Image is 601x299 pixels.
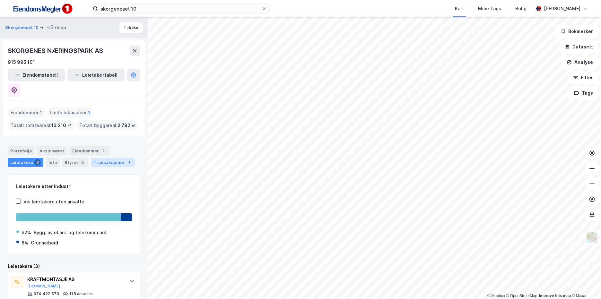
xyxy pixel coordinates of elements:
div: Styret [62,158,88,167]
div: 974 422 573 [34,291,59,296]
button: Leietakertabell [67,69,125,81]
input: Søk på adresse, matrikkel, gårdeiere, leietakere eller personer [98,4,262,13]
div: Leietakere etter industri [16,183,132,190]
div: Totalt byggareal : [77,120,138,131]
div: 1 [126,159,132,166]
div: 2 [79,159,86,166]
div: Kontrollprogram for chat [569,268,601,299]
span: 13 210 ㎡ [51,122,72,129]
span: 2 792 ㎡ [118,122,136,129]
a: Mapbox [487,294,505,298]
button: Tags [569,87,598,99]
div: SKORGENES NÆRINGSPARK AS [8,46,104,56]
div: Totalt tomteareal : [8,120,74,131]
img: F4PB6Px+NJ5v8B7XTbfpPpyloAAAAASUVORK5CYII= [10,2,74,16]
div: Vis leietakere uten ansatte [23,198,84,206]
div: 92% [22,229,31,236]
div: Leide lokasjoner : [47,107,93,118]
button: Skorgeneset 10 [5,24,40,31]
div: Aksjonærer [37,146,67,155]
button: Tilbake [119,22,143,33]
div: Info [46,158,59,167]
div: 3 [34,159,41,166]
div: 915 995 101 [8,58,35,66]
div: Kart [455,5,464,13]
div: [PERSON_NAME] [544,5,580,13]
div: 118 ansatte [69,291,93,296]
a: OpenStreetMap [506,294,537,298]
div: Eiendommer [70,146,109,155]
div: Portefølje [8,146,34,155]
div: Bygg. av el.anl. og telekomm.anl. [34,229,107,236]
span: 1 [40,109,42,116]
div: 1 [100,148,107,154]
a: Improve this map [539,294,571,298]
div: KRAFTMONTASJE AS [27,276,123,283]
div: Mine Tags [478,5,501,13]
button: Analyse [561,56,598,69]
iframe: Chat Widget [569,268,601,299]
div: Transaksjoner [91,158,135,167]
span: 1 [88,109,90,116]
div: Bolig [515,5,527,13]
div: 8% [22,239,28,247]
button: Datasett [559,40,598,53]
button: Eiendomstabell [8,69,65,81]
div: Leietakere [8,158,43,167]
div: Eiendommer : [8,107,45,118]
div: Leietakere (3) [8,262,140,270]
button: Filter [568,71,598,84]
button: Bokmerker [555,25,598,38]
div: Grunnarbeid [31,239,58,247]
div: Gårdeier [47,24,66,31]
button: [DOMAIN_NAME] [27,284,60,289]
img: Z [586,232,598,244]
